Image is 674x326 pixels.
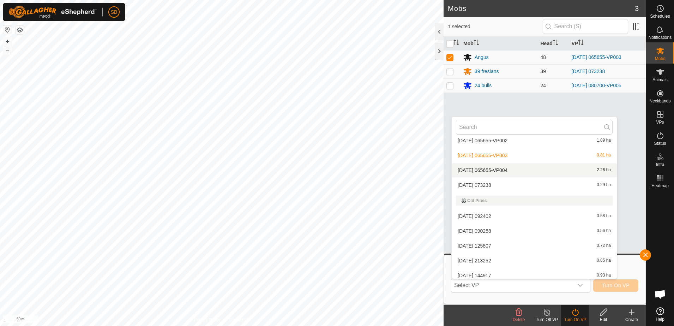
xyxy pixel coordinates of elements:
[597,229,611,233] span: 0.56 ha
[543,19,628,34] input: Search (S)
[229,317,249,323] a: Contact Us
[593,279,638,292] button: Turn On VP
[458,229,491,233] span: [DATE] 090258
[541,54,546,60] span: 48
[456,120,613,135] input: Search
[569,37,646,51] th: VP
[572,83,621,88] a: [DATE] 080700-VP005
[475,82,492,89] div: 24 bulls
[597,138,611,143] span: 1.89 ha
[649,99,670,103] span: Neckbands
[3,37,12,46] button: +
[452,268,617,283] li: 2025-07-28 144917
[541,83,546,88] span: 24
[458,214,491,219] span: [DATE] 092402
[597,258,611,263] span: 0.85 ha
[194,317,220,323] a: Privacy Policy
[649,35,672,40] span: Notifications
[572,69,605,74] a: [DATE] 073238
[452,254,617,268] li: 2025-07-26 213252
[458,153,507,158] span: [DATE] 065655-VP003
[655,57,665,61] span: Mobs
[474,41,479,46] p-sorticon: Activate to sort
[513,317,525,322] span: Delete
[8,6,97,18] img: Gallagher Logo
[656,162,664,167] span: Infra
[650,284,671,305] a: Open chat
[561,316,589,323] div: Turn On VP
[452,224,617,238] li: 2025-07-24 090258
[458,168,507,173] span: [DATE] 065655-VP004
[597,153,611,158] span: 0.81 ha
[452,209,617,223] li: 2025-07-23 092402
[654,141,666,146] span: Status
[573,278,587,292] div: dropdown trigger
[651,184,669,188] span: Heatmap
[533,316,561,323] div: Turn Off VP
[541,69,546,74] span: 39
[597,214,611,219] span: 0.58 ha
[111,8,118,16] span: SB
[452,148,617,162] li: 2025-09-02 065655-VP003
[458,273,491,278] span: [DATE] 144917
[3,46,12,55] button: –
[452,134,617,148] li: 2025-09-02 065655-VP002
[656,317,664,321] span: Help
[453,41,459,46] p-sorticon: Activate to sort
[458,258,491,263] span: [DATE] 213252
[553,41,558,46] p-sorticon: Activate to sort
[578,41,584,46] p-sorticon: Activate to sort
[475,54,489,61] div: Angus
[458,243,491,248] span: [DATE] 125807
[618,316,646,323] div: Create
[635,3,639,14] span: 3
[452,178,617,192] li: 2025-09-04 073238
[475,68,499,75] div: 39 fresians
[448,4,635,13] h2: Mobs
[589,316,618,323] div: Edit
[538,37,569,51] th: Head
[458,183,491,188] span: [DATE] 073238
[597,183,611,188] span: 0.29 ha
[448,23,543,30] span: 1 selected
[646,304,674,324] a: Help
[458,138,507,143] span: [DATE] 065655-VP002
[451,278,573,292] span: Select VP
[597,243,611,248] span: 0.72 ha
[461,37,538,51] th: Mob
[16,26,24,34] button: Map Layers
[656,120,664,124] span: VPs
[597,273,611,278] span: 0.93 ha
[572,54,621,60] a: [DATE] 065655-VP003
[462,198,607,203] div: Old Pines
[652,78,668,82] span: Animals
[3,25,12,34] button: Reset Map
[452,239,617,253] li: 2025-07-26 125807
[597,168,611,173] span: 2.26 ha
[650,14,670,18] span: Schedules
[452,163,617,177] li: 2025-09-02 065655-VP004
[602,283,630,288] span: Turn On VP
